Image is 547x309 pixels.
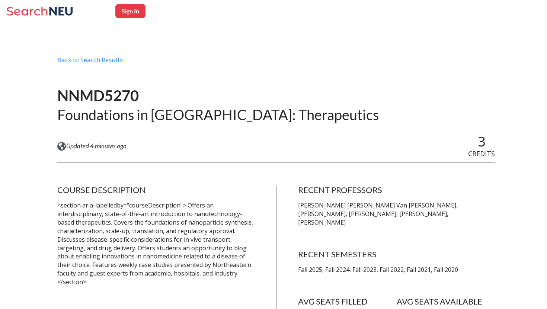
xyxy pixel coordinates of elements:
[298,201,495,227] p: [PERSON_NAME] [PERSON_NAME] Van [PERSON_NAME], [PERSON_NAME], [PERSON_NAME], [PERSON_NAME], [PERS...
[298,249,495,260] h4: RECENT SEMESTERS
[66,142,127,150] span: Updated 4 minutes ago
[298,296,397,307] h4: AVG SEATS FILLED
[115,4,145,18] button: Sign In
[57,56,495,70] div: Back to Search Results
[57,185,254,195] h4: COURSE DESCRIPTION
[298,185,495,195] h4: RECENT PROFESSORS
[478,132,486,151] span: 3
[298,265,495,274] p: Fall 2025, Fall 2024, Fall 2023, Fall 2022, Fall 2021, Fall 2020
[397,296,495,307] h4: AVG SEATS AVAILABLE
[57,86,379,105] h1: NNMD5270
[57,106,379,124] h2: Foundations in [GEOGRAPHIC_DATA]: Therapeutics
[57,201,254,286] p: <section aria-labelledby="courseDescription"> Offers an interdisciplinary, state-of-the-art intro...
[468,149,495,158] span: CREDITS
